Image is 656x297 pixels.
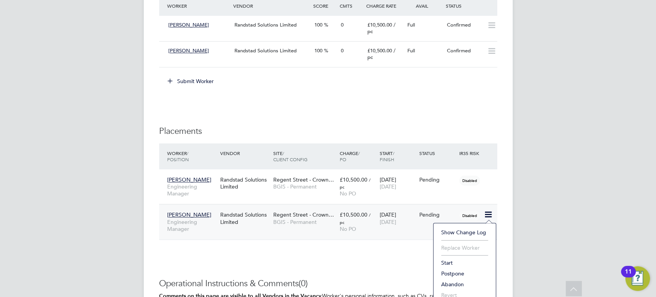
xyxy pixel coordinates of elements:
div: Status [417,146,457,160]
li: Replace Worker [437,242,492,253]
span: Regent Street - Crown… [273,176,334,183]
div: Randstad Solutions Limited [218,207,271,229]
span: [PERSON_NAME] [168,47,209,54]
span: [PERSON_NAME] [167,176,211,183]
span: [PERSON_NAME] [168,22,209,28]
span: (0) [299,278,308,289]
div: 11 [625,272,632,282]
span: 100 [314,47,322,54]
div: Confirmed [444,45,484,57]
span: / pc [340,177,370,190]
div: Randstad Solutions Limited [218,172,271,194]
span: 0 [341,22,344,28]
span: Full [407,22,415,28]
span: BGIS - Permanent [273,219,336,225]
span: Engineering Manager [167,183,216,197]
div: Vendor [218,146,271,160]
span: [DATE] [379,219,396,225]
div: Charge [338,146,378,166]
li: Start [437,257,492,268]
span: £10,500.00 [367,47,392,54]
button: Submit Worker [162,75,220,87]
a: [PERSON_NAME]Engineering ManagerRandstad Solutions LimitedRegent Street - Crown…BGIS - Permanent£... [165,207,497,214]
div: [DATE] [377,207,417,229]
span: 100 [314,22,322,28]
li: Show change log [437,227,492,238]
span: BGIS - Permanent [273,183,336,190]
div: Worker [165,146,218,166]
span: [PERSON_NAME] [167,211,211,218]
a: [PERSON_NAME]Engineering ManagerRandstad Solutions LimitedRegent Street - Crown…BGIS - Permanent£... [165,172,497,179]
div: IR35 Risk [457,146,484,160]
span: Disabled [459,210,480,220]
span: / pc [340,212,370,225]
div: Start [377,146,417,166]
span: £10,500.00 [340,176,367,183]
h3: Operational Instructions & Comments [159,278,497,289]
span: / Position [167,150,189,162]
span: / Finish [379,150,394,162]
button: Open Resource Center, 11 new notifications [625,266,650,291]
span: £10,500.00 [367,22,392,28]
div: [DATE] [377,172,417,194]
span: / Client Config [273,150,307,162]
div: Confirmed [444,19,484,32]
span: 0 [341,47,344,54]
span: Randstad Solutions Limited [234,47,297,54]
div: Site [271,146,338,166]
div: Pending [419,211,455,218]
span: / pc [367,22,395,35]
span: Disabled [459,175,480,185]
li: Postpone [437,268,492,279]
li: Abandon [437,279,492,290]
span: £10,500.00 [340,211,367,218]
span: Engineering Manager [167,219,216,232]
span: Randstad Solutions Limited [234,22,297,28]
span: Full [407,47,415,54]
span: / pc [367,47,395,60]
span: No PO [340,225,356,232]
span: Regent Street - Crown… [273,211,334,218]
div: Pending [419,176,455,183]
span: No PO [340,190,356,197]
span: / PO [340,150,360,162]
span: [DATE] [379,183,396,190]
h3: Placements [159,126,497,137]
